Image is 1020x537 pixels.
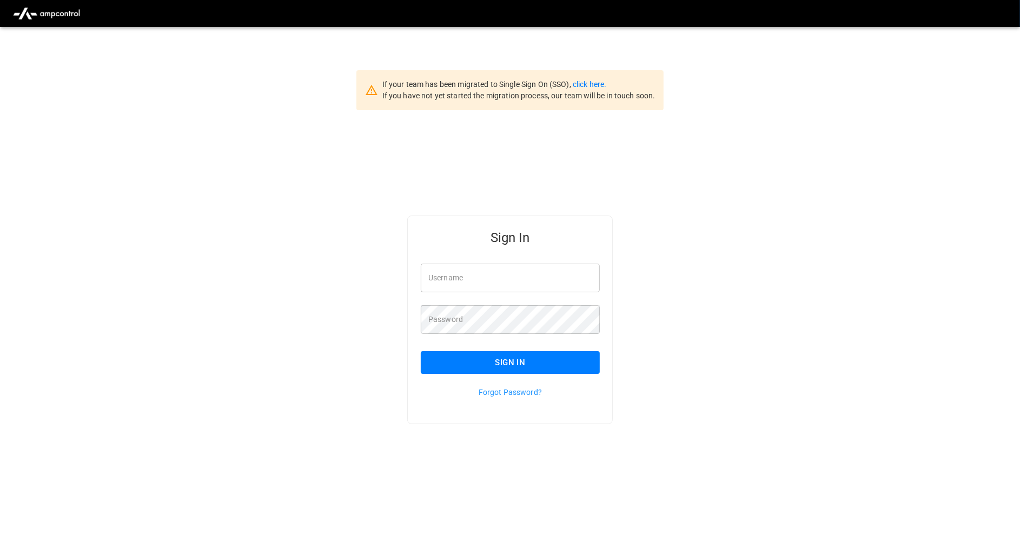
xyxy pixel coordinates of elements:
[573,80,606,89] a: click here.
[421,229,600,246] h5: Sign In
[9,3,84,24] img: ampcontrol.io logo
[421,351,600,374] button: Sign In
[382,91,655,100] span: If you have not yet started the migration process, our team will be in touch soon.
[382,80,573,89] span: If your team has been migrated to Single Sign On (SSO),
[421,387,600,398] p: Forgot Password?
